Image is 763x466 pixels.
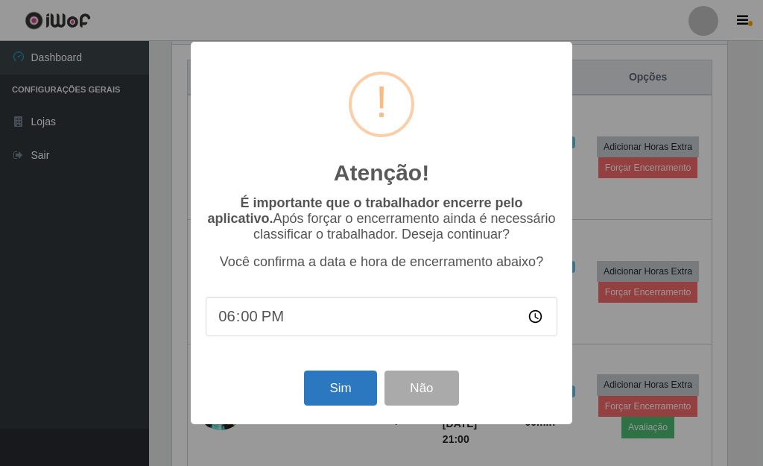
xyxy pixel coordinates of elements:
h2: Atenção! [334,160,429,186]
button: Não [384,371,458,406]
p: Você confirma a data e hora de encerramento abaixo? [206,254,557,270]
p: Após forçar o encerramento ainda é necessário classificar o trabalhador. Deseja continuar? [206,195,557,242]
button: Sim [304,371,376,406]
b: É importante que o trabalhador encerre pelo aplicativo. [207,195,522,226]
